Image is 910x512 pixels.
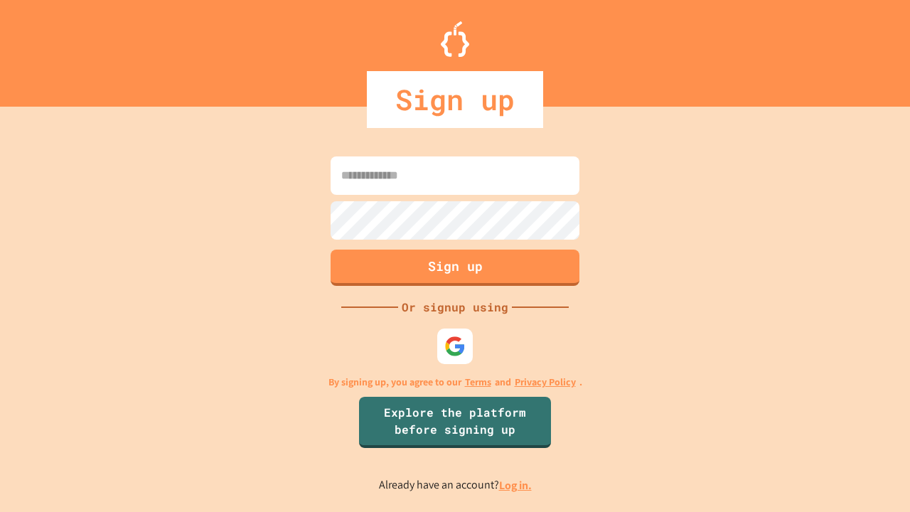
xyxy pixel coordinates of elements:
[367,71,543,128] div: Sign up
[441,21,469,57] img: Logo.svg
[359,397,551,448] a: Explore the platform before signing up
[379,476,532,494] p: Already have an account?
[328,375,582,390] p: By signing up, you agree to our and .
[444,336,466,357] img: google-icon.svg
[398,299,512,316] div: Or signup using
[792,393,896,454] iframe: chat widget
[850,455,896,498] iframe: chat widget
[331,250,579,286] button: Sign up
[515,375,576,390] a: Privacy Policy
[465,375,491,390] a: Terms
[499,478,532,493] a: Log in.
